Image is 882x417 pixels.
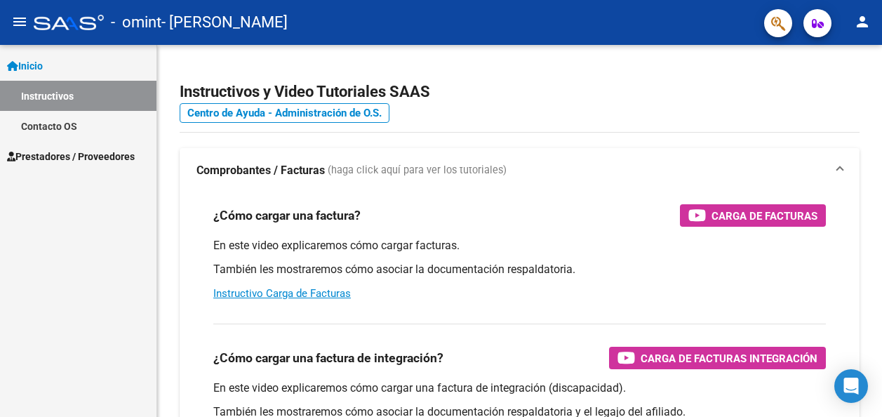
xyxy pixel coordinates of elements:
[213,380,826,396] p: En este video explicaremos cómo cargar una factura de integración (discapacidad).
[641,350,817,367] span: Carga de Facturas Integración
[213,287,351,300] a: Instructivo Carga de Facturas
[328,163,507,178] span: (haga click aquí para ver los tutoriales)
[213,238,826,253] p: En este video explicaremos cómo cargar facturas.
[111,7,161,38] span: - omint
[213,348,443,368] h3: ¿Cómo cargar una factura de integración?
[180,148,860,193] mat-expansion-panel-header: Comprobantes / Facturas (haga click aquí para ver los tutoriales)
[711,207,817,225] span: Carga de Facturas
[609,347,826,369] button: Carga de Facturas Integración
[680,204,826,227] button: Carga de Facturas
[11,13,28,30] mat-icon: menu
[180,79,860,105] h2: Instructivos y Video Tutoriales SAAS
[7,58,43,74] span: Inicio
[213,262,826,277] p: También les mostraremos cómo asociar la documentación respaldatoria.
[196,163,325,178] strong: Comprobantes / Facturas
[854,13,871,30] mat-icon: person
[213,206,361,225] h3: ¿Cómo cargar una factura?
[161,7,288,38] span: - [PERSON_NAME]
[180,103,389,123] a: Centro de Ayuda - Administración de O.S.
[7,149,135,164] span: Prestadores / Proveedores
[834,369,868,403] div: Open Intercom Messenger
